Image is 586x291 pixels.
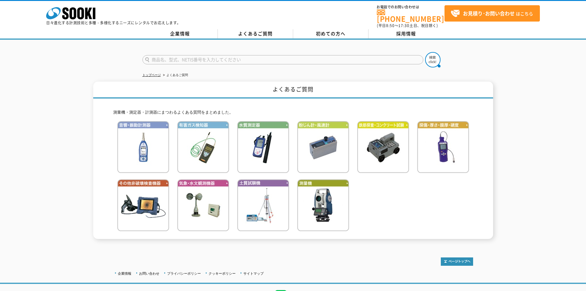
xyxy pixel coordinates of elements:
[118,272,131,275] a: 企業情報
[444,5,540,22] a: お見積り･お問い合わせはこちら
[293,29,369,38] a: 初めての方へ
[162,72,188,79] li: よくあるご質問
[142,29,218,38] a: 企業情報
[441,257,473,266] img: トップページへ
[117,121,169,173] img: 音響・振動計測器
[377,23,438,28] span: (平日 ～ 土日、祝日除く)
[237,179,289,231] img: 土質試験機
[117,179,169,231] img: その他非破壊検査機器
[386,23,395,28] span: 8:50
[377,5,444,9] span: お電話でのお問い合わせは
[177,179,229,231] img: 気象・水文観測機器
[398,23,409,28] span: 17:30
[237,121,289,173] img: 水質測定器
[417,121,469,173] img: 探傷・厚さ・膜厚・硬度
[167,272,201,275] a: プライバシーポリシー
[142,55,423,64] input: 商品名、型式、NETIS番号を入力してください
[425,52,440,67] img: btn_search.png
[369,29,444,38] a: 採用情報
[451,9,533,18] span: はこちら
[139,272,159,275] a: お問い合わせ
[297,179,349,231] img: 測量機
[218,29,293,38] a: よくあるご質問
[243,272,264,275] a: サイトマップ
[177,121,229,173] img: 有害ガス検知器
[377,10,444,22] a: [PHONE_NUMBER]
[463,10,515,17] strong: お見積り･お問い合わせ
[316,30,345,37] span: 初めての方へ
[297,121,349,173] img: 粉じん計・風速計
[46,21,181,25] p: 日々進化する計測技術と多種・多様化するニーズにレンタルでお応えします。
[209,272,236,275] a: クッキーポリシー
[93,82,493,99] h1: よくあるご質問
[357,121,409,173] img: 鉄筋検査・コンクリート試験
[142,73,161,77] a: トップページ
[113,109,473,116] p: 測量機・測定器・計測器にまつわるよくある質問をまとめました。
